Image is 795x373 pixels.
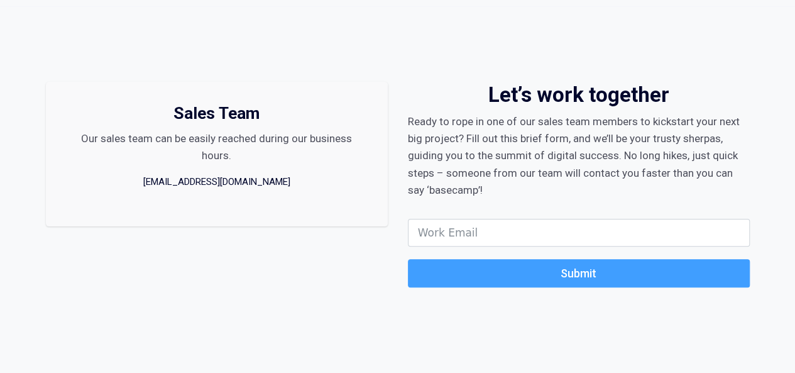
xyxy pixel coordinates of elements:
div: Our sales team can be easily reached during our business hours. [66,130,368,164]
button: Submit [408,259,750,287]
a: [EMAIL_ADDRESS][DOMAIN_NAME] [141,174,292,190]
div: Ready to rope in one of our sales team members to kickstart your next big project? Fill out this ... [408,113,750,199]
h5: Sales Team [173,102,260,125]
input: email [408,219,750,247]
h4: Let’s work together [488,82,669,108]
